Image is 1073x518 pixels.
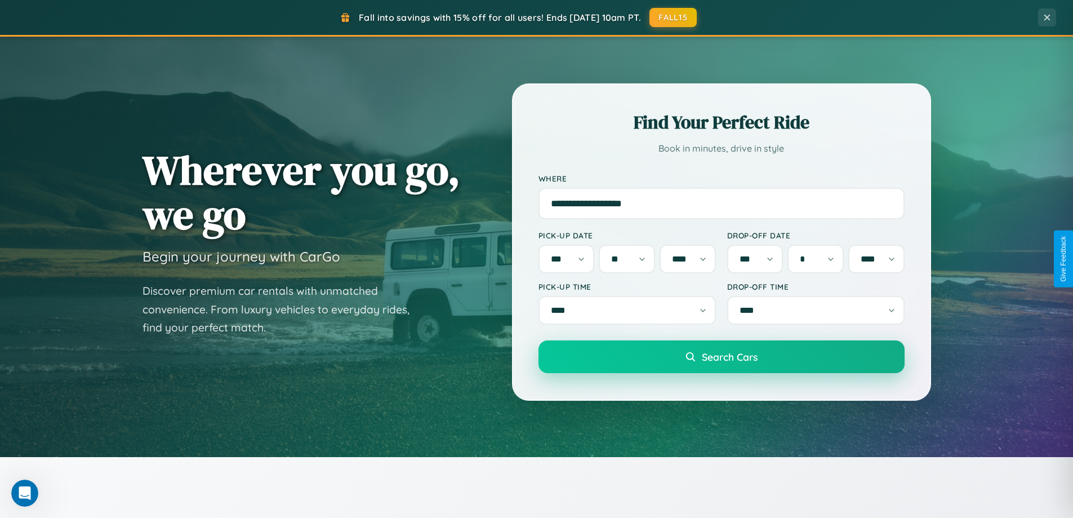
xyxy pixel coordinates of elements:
h1: Wherever you go, we go [143,148,460,237]
button: FALL15 [649,8,697,27]
h2: Find Your Perfect Ride [538,110,905,135]
label: Pick-up Date [538,231,716,240]
label: Drop-off Date [727,231,905,240]
label: Pick-up Time [538,282,716,291]
label: Drop-off Time [727,282,905,291]
div: Give Feedback [1059,236,1067,282]
span: Fall into savings with 15% off for all users! Ends [DATE] 10am PT. [359,12,641,23]
iframe: Intercom live chat [11,480,38,507]
h3: Begin your journey with CarGo [143,248,340,265]
p: Discover premium car rentals with unmatched convenience. From luxury vehicles to everyday rides, ... [143,282,424,337]
p: Book in minutes, drive in style [538,140,905,157]
span: Search Cars [702,351,758,363]
label: Where [538,174,905,183]
button: Search Cars [538,340,905,373]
